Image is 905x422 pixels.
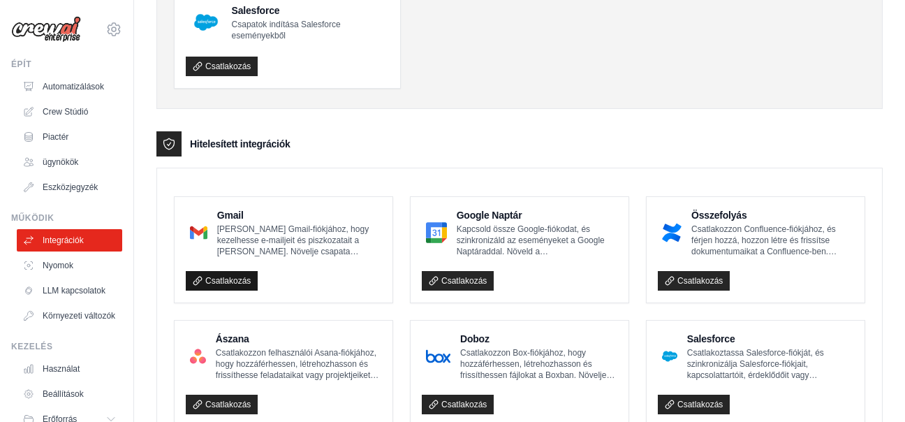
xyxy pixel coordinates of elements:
[460,333,490,344] font: Doboz
[17,358,122,380] a: Használat
[835,355,905,422] iframe: Chat Widget
[216,333,249,344] font: Ászana
[457,224,617,335] font: Kapcsold össze Google-fiókodat, és szinkronizáld az eseményeket a Google Naptáraddal. Növeld a te...
[205,276,251,286] font: Csatlakozás
[17,229,122,252] a: Integrációk
[43,182,98,192] font: Eszközjegyzék
[17,176,122,198] a: Eszközjegyzék
[43,311,115,321] font: Környezeti változók
[17,126,122,148] a: Piactér
[687,333,735,344] font: Salesforce
[17,279,122,302] a: LLM kapcsolatok
[190,219,207,247] img: Gmail-logó
[677,276,723,286] font: Csatlakozás
[43,235,84,245] font: Integrációk
[17,151,122,173] a: ügynökök
[426,219,447,247] img: Google Naptár logó
[232,5,280,16] font: Salesforce
[43,107,88,117] font: Crew Stúdió
[17,254,122,277] a: Nyomok
[217,210,244,221] font: Gmail
[677,400,723,409] font: Csatlakozás
[17,305,122,327] a: Környezeti változók
[190,342,206,370] img: Ászana logó
[190,138,290,150] font: Hitelesített integrációk
[43,364,80,374] font: Használat
[43,132,68,142] font: Piactér
[441,400,487,409] font: Csatlakozás
[662,219,682,247] img: Confluence logó
[426,342,450,370] img: Doboz logó
[190,6,222,38] img: Salesforce logó
[232,20,341,41] font: Csapatok indítása Salesforce eseményekből
[11,59,31,69] font: Épít
[457,210,522,221] font: Google Naptár
[43,286,105,296] font: LLM kapcsolatok
[17,75,122,98] a: Automatizálások
[11,16,81,43] img: Logó
[205,400,251,409] font: Csatlakozás
[43,389,84,399] font: Beállítások
[11,213,54,223] font: Működik
[205,61,251,71] font: Csatlakozás
[17,383,122,405] a: Beállítások
[441,276,487,286] font: Csatlakozás
[43,157,78,167] font: ügynökök
[11,342,53,351] font: Kezelés
[691,224,852,335] font: Csatlakozzon Confluence-fiókjához, és férjen hozzá, hozzon létre és frissítse dokumentumaikat a C...
[691,210,746,221] font: Összefolyás
[835,355,905,422] div: Csevegés widget
[43,82,104,92] font: Automatizálások
[17,101,122,123] a: Crew Stúdió
[217,224,380,357] font: [PERSON_NAME] Gmail-fiókjához, hogy kezelhesse e-mailjeit és piszkozatait a [PERSON_NAME]. Növelj...
[43,261,73,270] font: Nyomok
[186,57,258,76] a: Csatlakozás
[662,342,677,370] img: Salesforce logó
